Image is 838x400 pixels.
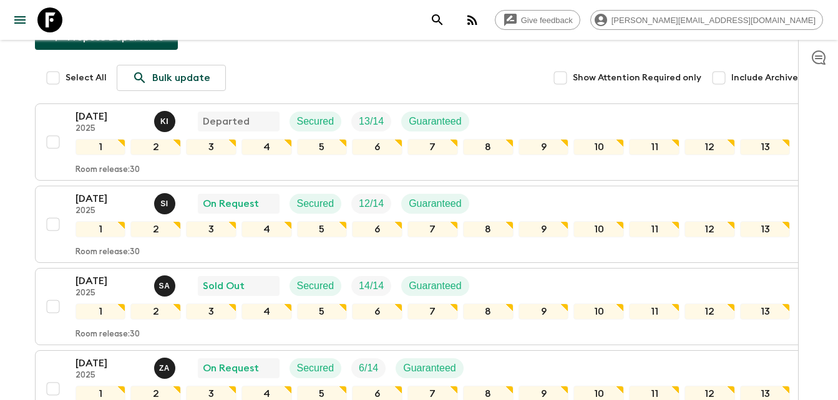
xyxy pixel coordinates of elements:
p: Z A [159,363,170,373]
div: Secured [290,194,342,214]
p: S I [160,199,168,209]
p: 13 / 14 [359,114,384,129]
button: ZA [154,358,178,379]
div: 1 [76,303,126,320]
p: Guaranteed [409,114,462,129]
div: 5 [297,139,348,155]
p: Guaranteed [409,196,462,211]
div: 6 [352,303,402,320]
div: 11 [629,303,680,320]
div: 3 [186,139,236,155]
div: 8 [463,303,514,320]
div: 8 [463,139,514,155]
p: S A [159,281,170,291]
div: 9 [519,303,569,320]
button: [DATE]2025Samir AchahriSold OutSecuredTrip FillGuaranteed12345678910111213Room release:30 [35,268,804,345]
div: 13 [740,221,791,237]
span: Said Isouktan [154,197,178,207]
div: 5 [297,303,348,320]
div: 7 [407,221,458,237]
span: Select All [66,72,107,84]
div: 4 [241,221,292,237]
div: Secured [290,112,342,131]
span: Khaled Ingrioui [154,115,178,125]
p: 14 / 14 [359,279,384,293]
p: [DATE] [76,109,144,124]
div: 2 [130,221,181,237]
span: Include Archived [731,72,804,84]
div: Secured [290,276,342,296]
div: Trip Fill [351,276,391,296]
div: 13 [740,303,791,320]
p: 2025 [76,124,144,134]
div: 2 [130,303,181,320]
span: Samir Achahri [154,279,178,289]
p: Secured [297,361,334,376]
div: Secured [290,358,342,378]
button: [DATE]2025Khaled IngriouiDepartedSecuredTrip FillGuaranteed12345678910111213Room release:30 [35,103,804,181]
div: 13 [740,139,791,155]
p: Secured [297,114,334,129]
div: 8 [463,221,514,237]
span: Show Attention Required only [573,72,701,84]
p: Room release: 30 [76,247,140,257]
p: Room release: 30 [76,165,140,175]
div: Trip Fill [351,112,391,131]
div: 3 [186,221,236,237]
button: SI [154,193,178,214]
p: Room release: 30 [76,330,140,340]
button: [DATE]2025Said IsouktanOn RequestSecuredTrip FillGuaranteed12345678910111213Room release:30 [35,186,804,263]
p: On Request [203,196,259,211]
button: SA [154,275,178,297]
div: 3 [186,303,236,320]
div: 4 [241,303,292,320]
p: Departed [203,114,250,129]
div: 12 [685,303,735,320]
div: 6 [352,139,402,155]
div: 12 [685,139,735,155]
div: 7 [407,303,458,320]
p: Secured [297,196,334,211]
p: Guaranteed [409,279,462,293]
p: [DATE] [76,274,144,288]
div: 6 [352,221,402,237]
p: 2025 [76,288,144,298]
div: Trip Fill [351,358,386,378]
div: [PERSON_NAME][EMAIL_ADDRESS][DOMAIN_NAME] [590,10,823,30]
p: Sold Out [203,279,245,293]
div: 1 [76,139,126,155]
p: 12 / 14 [359,196,384,211]
div: 9 [519,139,569,155]
div: 11 [629,221,680,237]
p: On Request [203,361,259,376]
p: Bulk update [152,70,210,85]
div: 5 [297,221,348,237]
span: Zakaria Achahri [154,361,178,371]
button: menu [7,7,32,32]
div: 1 [76,221,126,237]
div: 7 [407,139,458,155]
a: Bulk update [117,65,226,91]
p: Secured [297,279,334,293]
span: [PERSON_NAME][EMAIL_ADDRESS][DOMAIN_NAME] [605,16,822,25]
p: 2025 [76,206,144,216]
button: search adventures [425,7,450,32]
div: 9 [519,221,569,237]
div: 4 [241,139,292,155]
span: Give feedback [514,16,580,25]
div: 10 [573,221,624,237]
div: 11 [629,139,680,155]
p: 6 / 14 [359,361,378,376]
div: 10 [573,303,624,320]
div: 12 [685,221,735,237]
div: Trip Fill [351,194,391,214]
p: 2025 [76,371,144,381]
a: Give feedback [495,10,580,30]
div: 10 [573,139,624,155]
div: 2 [130,139,181,155]
p: [DATE] [76,356,144,371]
p: Guaranteed [403,361,456,376]
p: [DATE] [76,191,144,206]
